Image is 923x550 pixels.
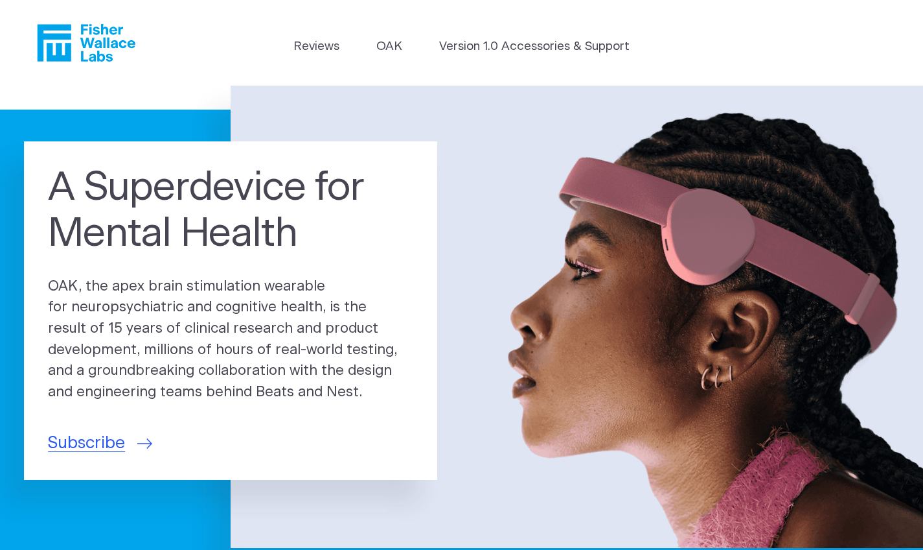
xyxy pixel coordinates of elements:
a: OAK [376,38,402,56]
a: Fisher Wallace [37,24,135,62]
a: Subscribe [48,431,152,456]
a: Version 1.0 Accessories & Support [439,38,630,56]
p: OAK, the apex brain stimulation wearable for neuropsychiatric and cognitive health, is the result... [48,276,413,403]
a: Reviews [293,38,339,56]
h1: A Superdevice for Mental Health [48,165,413,257]
span: Subscribe [48,431,125,456]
